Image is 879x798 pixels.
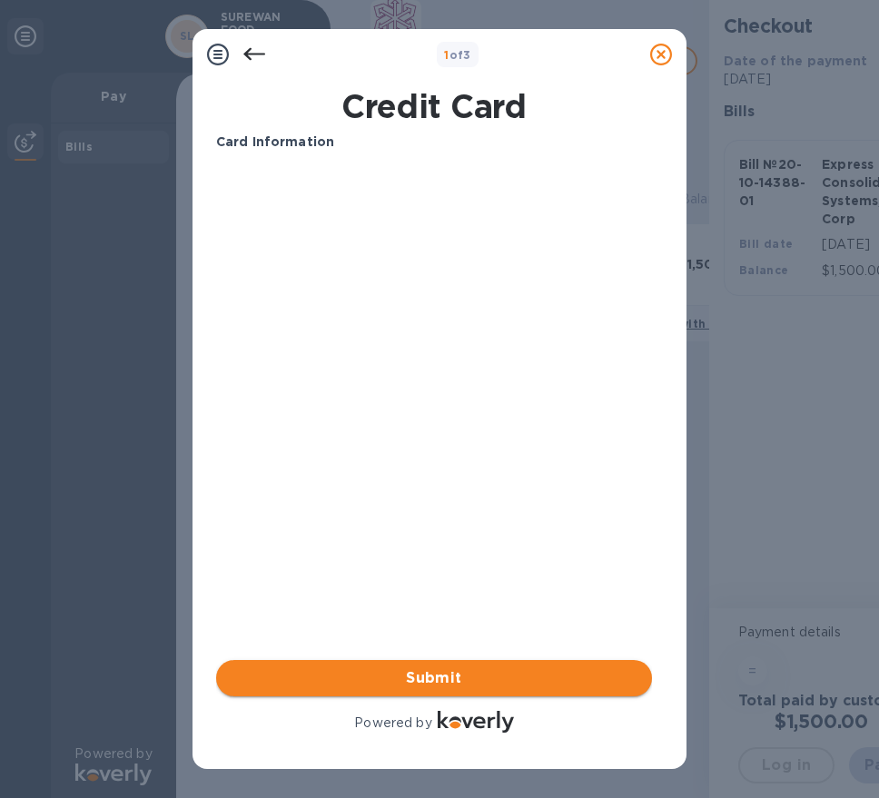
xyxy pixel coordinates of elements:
[438,711,514,733] img: Logo
[216,660,652,696] button: Submit
[444,48,449,62] span: 1
[231,667,637,689] span: Submit
[444,48,471,62] b: of 3
[216,166,652,438] iframe: Your browser does not support iframes
[209,87,659,125] h1: Credit Card
[216,134,334,149] b: Card Information
[354,714,431,733] p: Powered by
